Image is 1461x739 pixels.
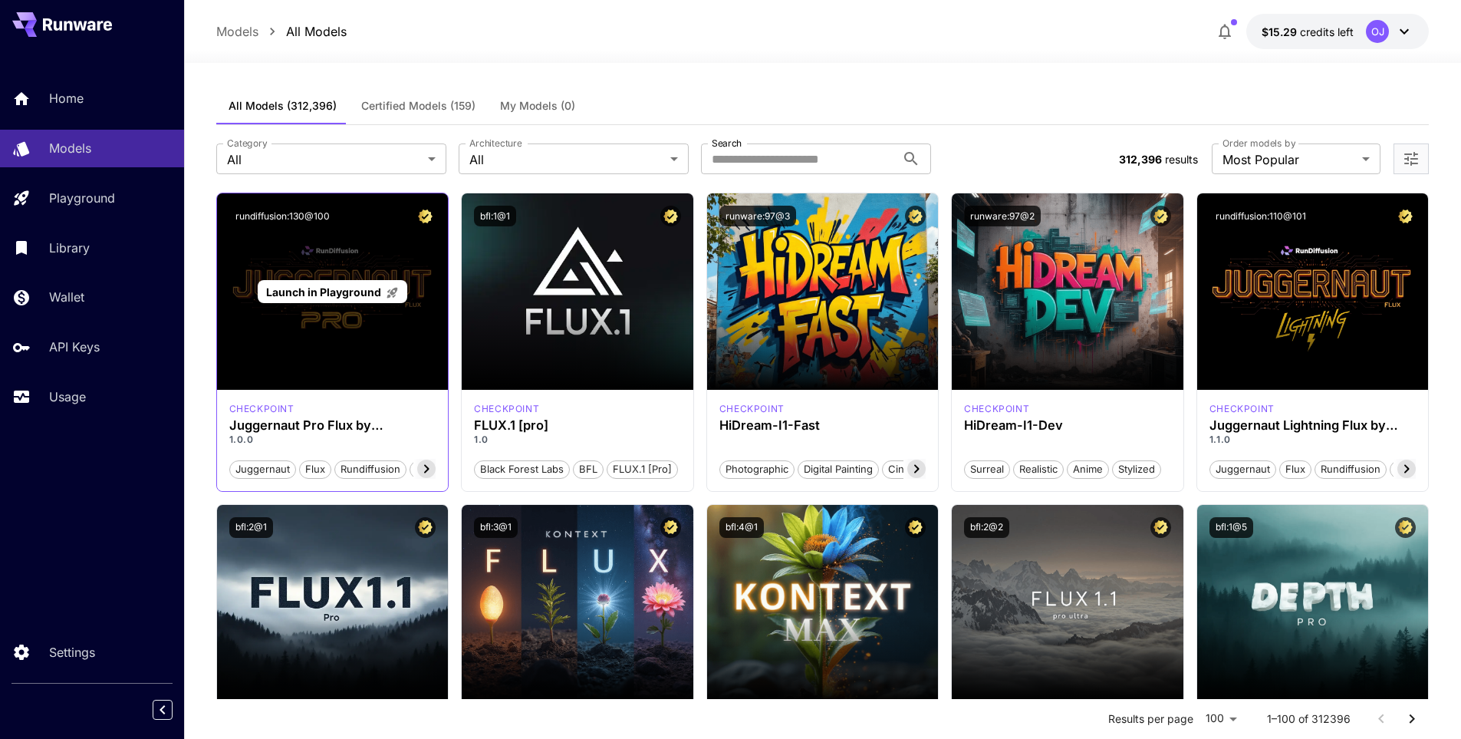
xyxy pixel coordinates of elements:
[229,459,296,479] button: juggernaut
[229,99,337,113] span: All Models (312,396)
[1209,402,1275,416] div: FLUX.1 D
[300,462,331,477] span: flux
[1013,459,1064,479] button: Realistic
[1395,517,1416,538] button: Certified Model – Vetted for best performance and includes a commercial license.
[607,462,677,477] span: FLUX.1 [pro]
[1397,704,1427,734] button: Go to next page
[258,280,407,304] a: Launch in Playground
[964,402,1029,416] p: checkpoint
[905,517,926,538] button: Certified Model – Vetted for best performance and includes a commercial license.
[1267,711,1351,727] p: 1–100 of 312396
[798,462,878,477] span: Digital Painting
[1366,20,1389,43] div: OJ
[49,388,86,406] p: Usage
[1300,25,1354,38] span: credits left
[474,402,539,416] p: checkpoint
[49,189,115,207] p: Playground
[882,459,941,479] button: Cinematic
[1402,150,1420,169] button: Open more filters
[1014,462,1063,477] span: Realistic
[49,89,84,107] p: Home
[1165,153,1198,166] span: results
[660,517,681,538] button: Certified Model – Vetted for best performance and includes a commercial license.
[474,433,681,447] p: 1.0
[1068,462,1108,477] span: Anime
[229,402,295,416] div: FLUX.1 D
[965,462,1009,477] span: Surreal
[410,459,438,479] button: pro
[49,643,95,661] p: Settings
[474,517,518,538] button: bfl:3@1
[574,462,603,477] span: BFL
[1209,206,1312,226] button: rundiffusion:110@101
[964,418,1171,433] h3: HiDream-I1-Dev
[1199,708,1242,730] div: 100
[1279,459,1311,479] button: flux
[500,99,575,113] span: My Models (0)
[964,206,1041,226] button: runware:97@2
[230,462,295,477] span: juggernaut
[361,99,475,113] span: Certified Models (159)
[712,137,742,150] label: Search
[720,462,794,477] span: Photographic
[227,137,268,150] label: Category
[798,459,879,479] button: Digital Painting
[229,206,336,226] button: rundiffusion:130@100
[469,150,664,169] span: All
[49,338,100,356] p: API Keys
[153,700,173,720] button: Collapse sidebar
[49,239,90,257] p: Library
[1209,517,1253,538] button: bfl:1@5
[964,402,1029,416] div: HiDream Dev
[719,402,785,416] p: checkpoint
[216,22,258,41] a: Models
[1222,137,1295,150] label: Order models by
[415,517,436,538] button: Certified Model – Vetted for best performance and includes a commercial license.
[1280,462,1311,477] span: flux
[1315,459,1387,479] button: rundiffusion
[229,433,436,447] p: 1.0.0
[475,462,569,477] span: Black Forest Labs
[1209,433,1417,447] p: 1.1.0
[474,402,539,416] div: fluxpro
[719,459,795,479] button: Photographic
[1119,153,1162,166] span: 312,396
[1209,418,1417,433] h3: Juggernaut Lightning Flux by RunDiffusion
[1209,402,1275,416] p: checkpoint
[1113,462,1160,477] span: Stylized
[660,206,681,226] button: Certified Model – Vetted for best performance and includes a commercial license.
[49,288,84,306] p: Wallet
[229,418,436,433] h3: Juggernaut Pro Flux by RunDiffusion
[905,206,926,226] button: Certified Model – Vetted for best performance and includes a commercial license.
[719,402,785,416] div: HiDream Fast
[1246,14,1429,49] button: $15.28899OJ
[469,137,522,150] label: Architecture
[1108,711,1193,727] p: Results per page
[964,517,1009,538] button: bfl:2@2
[335,462,406,477] span: rundiffusion
[1222,150,1356,169] span: Most Popular
[573,459,604,479] button: BFL
[1262,25,1300,38] span: $15.29
[1150,206,1171,226] button: Certified Model – Vetted for best performance and includes a commercial license.
[474,418,681,433] h3: FLUX.1 [pro]
[474,206,516,226] button: bfl:1@1
[1390,462,1436,477] span: schnell
[1262,24,1354,40] div: $15.28899
[227,150,422,169] span: All
[49,139,91,157] p: Models
[964,459,1010,479] button: Surreal
[164,696,184,724] div: Collapse sidebar
[410,462,437,477] span: pro
[1150,517,1171,538] button: Certified Model – Vetted for best performance and includes a commercial license.
[1067,459,1109,479] button: Anime
[216,22,347,41] nav: breadcrumb
[334,459,406,479] button: rundiffusion
[883,462,940,477] span: Cinematic
[229,517,273,538] button: bfl:2@1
